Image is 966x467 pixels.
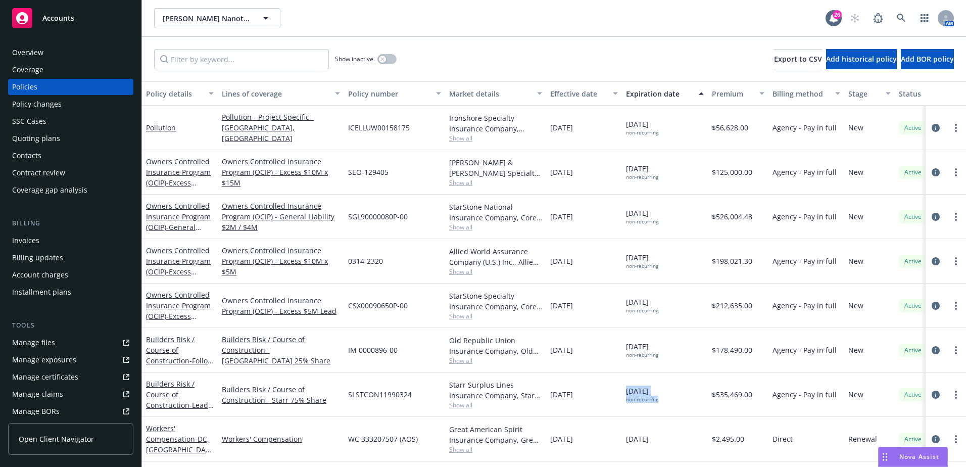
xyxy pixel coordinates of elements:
a: Coverage [8,62,133,78]
div: StarStone National Insurance Company, Core Specialty, Shepherd Specialty Insurance Services Inc [449,202,542,223]
span: [DATE] [626,252,658,269]
span: - General Liability $2M / $4M [146,222,210,243]
button: Add historical policy [826,49,897,69]
button: Billing method [768,81,844,106]
a: circleInformation [930,344,942,356]
div: Overview [12,44,43,61]
a: Builders Risk / Course of Construction - [GEOGRAPHIC_DATA] 25% Share [222,334,340,366]
a: more [950,433,962,445]
span: [DATE] [550,389,573,400]
button: Stage [844,81,895,106]
a: Pollution [146,123,176,132]
span: Show all [449,134,542,143]
a: Owners Controlled Insurance Program (OCIP) - Excess $10M x $5M [222,245,340,277]
span: Agency - Pay in full [772,345,837,355]
a: more [950,344,962,356]
span: Agency - Pay in full [772,389,837,400]
span: Agency - Pay in full [772,122,837,133]
span: $56,628.00 [712,122,748,133]
a: Owners Controlled Insurance Program (OCIP) [146,157,211,209]
span: [DATE] [626,434,649,444]
span: $125,000.00 [712,167,752,177]
div: 26 [833,10,842,19]
div: StarStone Specialty Insurance Company, Core Specialty, Shepherd Specialty Insurance Services Inc [449,291,542,312]
div: non-recurring [626,263,658,269]
button: Effective date [546,81,622,106]
div: Manage BORs [12,403,60,419]
a: circleInformation [930,389,942,401]
div: non-recurring [626,352,658,358]
a: circleInformation [930,433,942,445]
span: Show all [449,312,542,320]
span: Renewal [848,434,877,444]
span: Agency - Pay in full [772,211,837,222]
span: Show inactive [335,55,373,63]
span: - Excess Liability $10M x $5M [146,267,199,298]
a: Billing updates [8,250,133,266]
span: $212,635.00 [712,300,752,311]
button: Add BOR policy [901,49,954,69]
span: Show all [449,356,542,365]
span: Active [903,301,923,310]
a: Manage claims [8,386,133,402]
button: Nova Assist [878,447,948,467]
span: [DATE] [626,208,658,225]
a: Owners Controlled Insurance Program (OCIP) - Excess $10M x $15M [222,156,340,188]
a: Accounts [8,4,133,32]
a: circleInformation [930,255,942,267]
div: Installment plans [12,284,71,300]
a: Report a Bug [868,8,888,28]
span: [DATE] [550,300,573,311]
a: Workers' Compensation [222,434,340,444]
div: Old Republic Union Insurance Company, Old Republic General Insurance Group [449,335,542,356]
a: Start snowing [845,8,865,28]
a: Owners Controlled Insurance Program (OCIP) - Excess $5M Lead [222,295,340,316]
a: circleInformation [930,122,942,134]
a: Switch app [914,8,935,28]
div: Allied World Assurance Company (U.S.) Inc., Allied World Assurance Company (AWAC), Amwins [449,246,542,267]
a: Builders Risk / Course of Construction [146,335,213,397]
span: Show all [449,178,542,187]
span: [DATE] [550,167,573,177]
div: SSC Cases [12,113,46,129]
a: Manage files [8,335,133,351]
span: Active [903,123,923,132]
span: [DATE] [626,163,658,180]
div: Coverage [12,62,43,78]
span: IM 0000896-00 [348,345,398,355]
div: Great American Spirit Insurance Company, Great American Insurance Group [449,424,542,445]
div: Manage exposures [12,352,76,368]
a: more [950,166,962,178]
span: [DATE] [550,256,573,266]
span: Active [903,257,923,266]
div: Policy details [146,88,203,99]
a: Builders Risk / Course of Construction - Starr 75% Share [222,384,340,405]
span: SEO-129405 [348,167,389,177]
a: more [950,255,962,267]
a: more [950,300,962,312]
a: Quoting plans [8,130,133,147]
span: [PERSON_NAME] Nanotechnologies, Inc. [163,13,250,24]
a: Owners Controlled Insurance Program (OCIP) [146,201,211,243]
span: $198,021.30 [712,256,752,266]
div: Policy changes [12,96,62,112]
span: [DATE] [550,211,573,222]
div: Premium [712,88,753,99]
span: SLSTCON11990324 [348,389,412,400]
div: Market details [449,88,531,99]
span: Show all [449,267,542,276]
div: Policy number [348,88,430,99]
button: Premium [708,81,768,106]
div: Tools [8,320,133,331]
span: New [848,167,863,177]
span: Active [903,390,923,399]
span: Nova Assist [899,452,939,461]
span: Active [903,435,923,444]
span: Direct [772,434,793,444]
span: New [848,122,863,133]
a: Contacts [8,148,133,164]
div: non-recurring [626,218,658,225]
a: Manage exposures [8,352,133,368]
span: New [848,345,863,355]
